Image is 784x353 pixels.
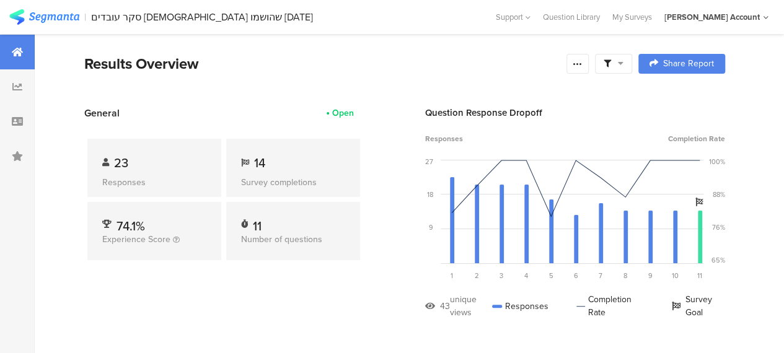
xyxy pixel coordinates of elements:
div: Open [332,107,354,120]
div: Survey completions [241,176,345,189]
img: segmanta logo [9,9,79,25]
span: 4 [524,271,528,281]
span: Completion Rate [668,133,725,144]
div: 18 [427,190,433,199]
div: 76% [712,222,725,232]
span: 6 [574,271,578,281]
div: [PERSON_NAME] Account [664,11,760,23]
div: Responses [492,293,548,319]
span: 3 [500,271,503,281]
a: My Surveys [606,11,658,23]
span: General [84,106,120,120]
span: Experience Score [102,233,170,246]
div: Question Response Dropoff [425,106,725,120]
div: unique views [450,293,492,319]
span: 1 [451,271,453,281]
span: 7 [599,271,602,281]
div: 43 [440,300,450,313]
div: Results Overview [84,53,560,75]
div: 9 [429,222,433,232]
div: 27 [425,157,433,167]
span: Number of questions [241,233,322,246]
div: | [84,10,86,24]
span: 9 [648,271,653,281]
span: 10 [672,271,679,281]
div: Survey Goal [672,293,725,319]
div: 11 [253,217,262,229]
span: 11 [697,271,702,281]
div: Completion Rate [576,293,644,319]
span: Responses [425,133,463,144]
span: 5 [549,271,553,281]
div: 65% [711,255,725,265]
span: 23 [114,154,128,172]
div: 100% [709,157,725,167]
span: 8 [623,271,627,281]
div: 88% [713,190,725,199]
span: 74.1% [117,217,145,235]
i: Survey Goal [695,198,704,206]
div: Support [496,7,531,27]
a: Question Library [537,11,606,23]
div: סקר עובדים [DEMOGRAPHIC_DATA] שהושמו [DATE] [91,11,313,23]
div: Responses [102,176,206,189]
span: Share Report [663,59,714,68]
span: 14 [254,154,265,172]
span: 2 [475,271,479,281]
